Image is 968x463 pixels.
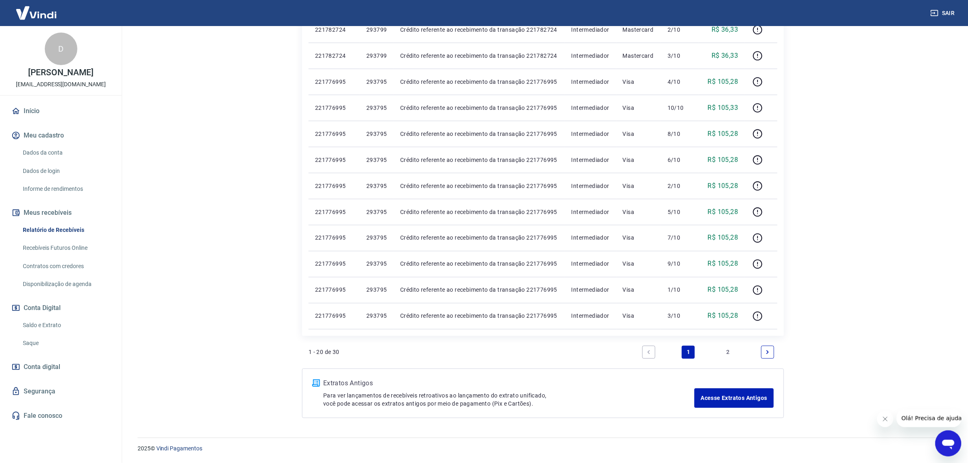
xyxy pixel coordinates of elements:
[315,156,353,164] p: 221776995
[712,25,738,35] p: R$ 36,33
[10,127,112,144] button: Meu cadastro
[572,156,610,164] p: Intermediador
[668,234,692,242] p: 7/10
[623,156,655,164] p: Visa
[400,156,558,164] p: Crédito referente ao recebimento da transação 221776995
[668,26,692,34] p: 2/10
[20,222,112,238] a: Relatório de Recebíveis
[572,26,610,34] p: Intermediador
[366,52,387,60] p: 293799
[366,312,387,320] p: 293795
[668,130,692,138] p: 8/10
[323,379,694,389] p: Extratos Antigos
[400,130,558,138] p: Crédito referente ao recebimento da transação 221776995
[722,346,735,359] a: Page 2
[668,156,692,164] p: 6/10
[668,312,692,320] p: 3/10
[315,104,353,112] p: 221776995
[708,103,738,113] p: R$ 105,33
[400,26,558,34] p: Crédito referente ao recebimento da transação 221782724
[315,52,353,60] p: 221782724
[138,445,948,453] p: 2025 ©
[315,26,353,34] p: 221782724
[668,78,692,86] p: 4/10
[623,52,655,60] p: Mastercard
[10,358,112,376] a: Conta digital
[623,312,655,320] p: Visa
[572,182,610,190] p: Intermediador
[366,156,387,164] p: 293795
[694,389,774,408] a: Acesse Extratos Antigos
[315,208,353,216] p: 221776995
[897,409,961,427] iframe: Mensagem da empresa
[366,104,387,112] p: 293795
[708,285,738,295] p: R$ 105,28
[668,260,692,268] p: 9/10
[623,26,655,34] p: Mastercard
[623,130,655,138] p: Visa
[20,317,112,334] a: Saldo e Extrato
[400,52,558,60] p: Crédito referente ao recebimento da transação 221782724
[682,346,695,359] a: Page 1 is your current page
[572,312,610,320] p: Intermediador
[10,102,112,120] a: Início
[708,155,738,165] p: R$ 105,28
[315,286,353,294] p: 221776995
[572,130,610,138] p: Intermediador
[668,286,692,294] p: 1/10
[639,343,777,362] ul: Pagination
[366,260,387,268] p: 293795
[20,163,112,179] a: Dados de login
[10,382,112,400] a: Segurança
[708,311,738,321] p: R$ 105,28
[708,129,738,139] p: R$ 105,28
[623,234,655,242] p: Visa
[24,361,60,373] span: Conta digital
[708,77,738,87] p: R$ 105,28
[708,233,738,243] p: R$ 105,28
[400,208,558,216] p: Crédito referente ao recebimento da transação 221776995
[572,286,610,294] p: Intermediador
[572,208,610,216] p: Intermediador
[10,299,112,317] button: Conta Digital
[20,276,112,293] a: Disponibilização de agenda
[20,335,112,352] a: Saque
[623,78,655,86] p: Visa
[312,380,320,387] img: ícone
[400,234,558,242] p: Crédito referente ao recebimento da transação 221776995
[20,240,112,256] a: Recebíveis Futuros Online
[10,407,112,425] a: Fale conosco
[10,204,112,222] button: Meus recebíveis
[668,52,692,60] p: 3/10
[10,0,63,25] img: Vindi
[400,182,558,190] p: Crédito referente ao recebimento da transação 221776995
[668,182,692,190] p: 2/10
[572,234,610,242] p: Intermediador
[20,258,112,275] a: Contratos com credores
[572,260,610,268] p: Intermediador
[400,260,558,268] p: Crédito referente ao recebimento da transação 221776995
[366,234,387,242] p: 293795
[16,80,106,89] p: [EMAIL_ADDRESS][DOMAIN_NAME]
[20,144,112,161] a: Dados da conta
[623,208,655,216] p: Visa
[623,182,655,190] p: Visa
[323,392,694,408] p: Para ver lançamentos de recebíveis retroativos ao lançamento do extrato unificado, você pode aces...
[400,312,558,320] p: Crédito referente ao recebimento da transação 221776995
[315,182,353,190] p: 221776995
[668,208,692,216] p: 5/10
[708,181,738,191] p: R$ 105,28
[708,259,738,269] p: R$ 105,28
[315,312,353,320] p: 221776995
[366,208,387,216] p: 293795
[5,6,68,12] span: Olá! Precisa de ajuda?
[572,78,610,86] p: Intermediador
[623,286,655,294] p: Visa
[400,78,558,86] p: Crédito referente ao recebimento da transação 221776995
[708,207,738,217] p: R$ 105,28
[366,182,387,190] p: 293795
[366,78,387,86] p: 293795
[315,234,353,242] p: 221776995
[20,181,112,197] a: Informe de rendimentos
[45,33,77,65] div: D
